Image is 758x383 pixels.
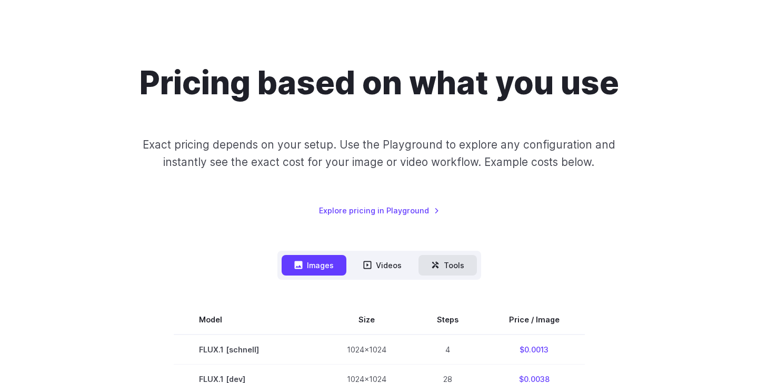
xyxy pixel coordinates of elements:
th: Size [322,305,412,335]
td: 1024x1024 [322,335,412,365]
th: Steps [412,305,484,335]
button: Tools [418,255,477,276]
td: $0.0013 [484,335,585,365]
td: FLUX.1 [schnell] [174,335,322,365]
p: Exact pricing depends on your setup. Use the Playground to explore any configuration and instantl... [123,136,635,171]
h1: Pricing based on what you use [139,64,619,102]
button: Images [282,255,346,276]
td: 4 [412,335,484,365]
a: Explore pricing in Playground [319,204,440,217]
button: Videos [351,255,414,276]
th: Model [174,305,322,335]
th: Price / Image [484,305,585,335]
